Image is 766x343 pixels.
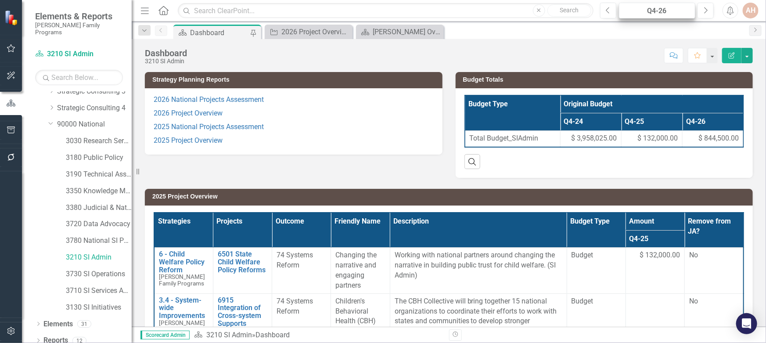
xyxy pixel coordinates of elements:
a: 6501 State Child Welfare Policy Reforms [218,250,267,274]
div: Q4-26 [622,6,693,16]
td: Double-Click to Edit [390,248,567,293]
td: Double-Click to Edit [685,248,744,293]
h3: Budget Totals [463,76,749,83]
span: Elements & Reports [35,11,123,22]
span: Scorecard Admin [140,331,190,339]
span: No [689,297,698,305]
a: 3180 Public Policy [66,153,132,163]
a: 2026 National Projects Assessment [154,95,264,104]
p: Working with national partners around changing the narrative in building public trust for child w... [395,250,562,281]
td: Double-Click to Edit Right Click for Context Menu [154,293,213,336]
a: 3190 Technical Assistance Unit [66,170,132,180]
a: 6 - Child Welfare Policy Reform [159,250,209,274]
button: Q4-26 [619,3,696,18]
td: Double-Click to Edit Right Click for Context Menu [154,248,213,293]
div: » [194,330,442,340]
a: [PERSON_NAME] Overview [358,26,442,37]
a: 90000 National [57,119,132,130]
span: Budget [572,296,621,307]
span: [PERSON_NAME] Family Programs [159,319,205,333]
span: Search [560,7,579,14]
a: Strategic Consulting 4 [57,103,132,113]
a: 3350 Knowledge Management [66,186,132,196]
a: 2026 Project Overview [154,109,223,117]
a: 2026 Project Overview [267,26,350,37]
a: 2025 Project Overview [154,136,223,144]
td: Double-Click to Edit [626,293,684,336]
span: Total Budget_SIAdmin [470,134,556,144]
span: No [689,251,698,259]
td: Double-Click to Edit Right Click for Context Menu [213,248,272,293]
span: Changing the narrative and engaging partners [335,251,377,289]
div: [PERSON_NAME] Overview [373,26,442,37]
span: 74 Systems Reform [277,251,313,269]
span: Budget [572,250,621,260]
input: Search ClearPoint... [178,3,593,18]
div: Dashboard [255,331,290,339]
a: 3.4 - System-wide Improvements [159,296,209,320]
a: 3780 National SI Partnerships [66,236,132,246]
td: Double-Click to Edit [626,248,684,293]
div: Dashboard [145,48,187,58]
a: 3710 SI Services Admin [66,286,132,296]
img: ClearPoint Strategy [4,10,20,26]
span: 74 Systems Reform [277,297,313,315]
a: 2025 National Projects Assessment [154,123,264,131]
a: Elements [43,319,73,329]
span: $ 844,500.00 [698,134,739,144]
h3: Strategy Planning Reports [152,76,438,83]
td: Double-Click to Edit [567,248,626,293]
div: 31 [77,320,91,328]
a: 3210 SI Admin [206,331,252,339]
span: $ 132,000.00 [640,250,680,260]
div: Dashboard [190,27,248,38]
div: 3210 SI Admin [145,58,187,65]
span: Children's Behavioral Health (CBH) Collective [335,297,376,336]
div: Open Intercom Messenger [736,313,757,334]
a: 3210 SI Admin [35,49,123,59]
a: 3210 SI Admin [66,253,132,263]
a: 3730 SI Operations [66,269,132,279]
td: Double-Click to Edit [331,248,390,293]
a: 3720 Data Advocacy [66,219,132,229]
td: Double-Click to Edit [567,293,626,336]
div: 2026 Project Overview [281,26,350,37]
a: 6915 Integration of Cross-system Supports [218,296,267,327]
a: 3030 Research Services [66,136,132,146]
span: $ 3,958,025.00 [571,134,617,144]
h3: 2025 Project Overview [152,193,748,200]
small: [PERSON_NAME] Family Programs [35,22,123,36]
span: [PERSON_NAME] Family Programs [159,273,205,287]
td: Double-Click to Edit [272,248,331,293]
a: 3130 SI Initiatives [66,303,132,313]
a: 3380 Judicial & National Engage [66,203,132,213]
button: Search [547,4,591,17]
input: Search Below... [35,70,123,85]
span: $ 132,000.00 [637,134,678,144]
button: AH [743,3,759,18]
